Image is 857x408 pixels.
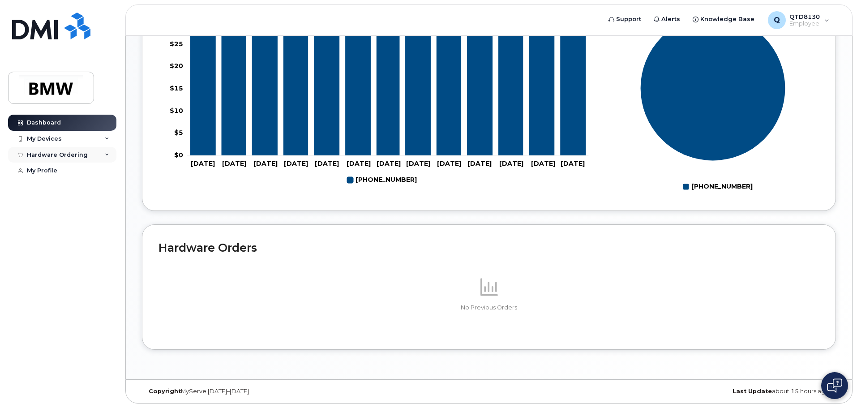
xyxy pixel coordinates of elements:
[149,388,181,395] strong: Copyright
[347,172,417,188] g: 864-569-1083
[616,15,641,24] span: Support
[762,11,836,29] div: QTD8130
[159,304,819,312] p: No Previous Orders
[467,159,492,167] tspan: [DATE]
[174,129,183,137] tspan: $5
[700,15,754,24] span: Knowledge Base
[174,151,183,159] tspan: $0
[170,62,183,70] tspan: $20
[640,15,786,194] g: Chart
[284,159,308,167] tspan: [DATE]
[604,388,836,395] div: about 15 hours ago
[437,159,461,167] tspan: [DATE]
[827,378,842,393] img: Open chat
[499,159,523,167] tspan: [DATE]
[406,159,430,167] tspan: [DATE]
[159,241,819,254] h2: Hardware Orders
[561,159,585,167] tspan: [DATE]
[315,159,339,167] tspan: [DATE]
[190,21,586,155] g: 864-569-1083
[686,10,761,28] a: Knowledge Base
[142,388,373,395] div: MyServe [DATE]–[DATE]
[347,159,371,167] tspan: [DATE]
[170,106,183,114] tspan: $10
[661,15,680,24] span: Alerts
[253,159,278,167] tspan: [DATE]
[170,84,183,92] tspan: $15
[191,159,215,167] tspan: [DATE]
[647,10,686,28] a: Alerts
[531,159,555,167] tspan: [DATE]
[789,13,820,20] span: QTD8130
[170,39,183,47] tspan: $25
[222,159,246,167] tspan: [DATE]
[789,20,820,27] span: Employee
[640,15,786,161] g: Series
[774,15,780,26] span: Q
[347,172,417,188] g: Legend
[602,10,647,28] a: Support
[377,159,401,167] tspan: [DATE]
[683,179,753,194] g: Legend
[733,388,772,395] strong: Last Update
